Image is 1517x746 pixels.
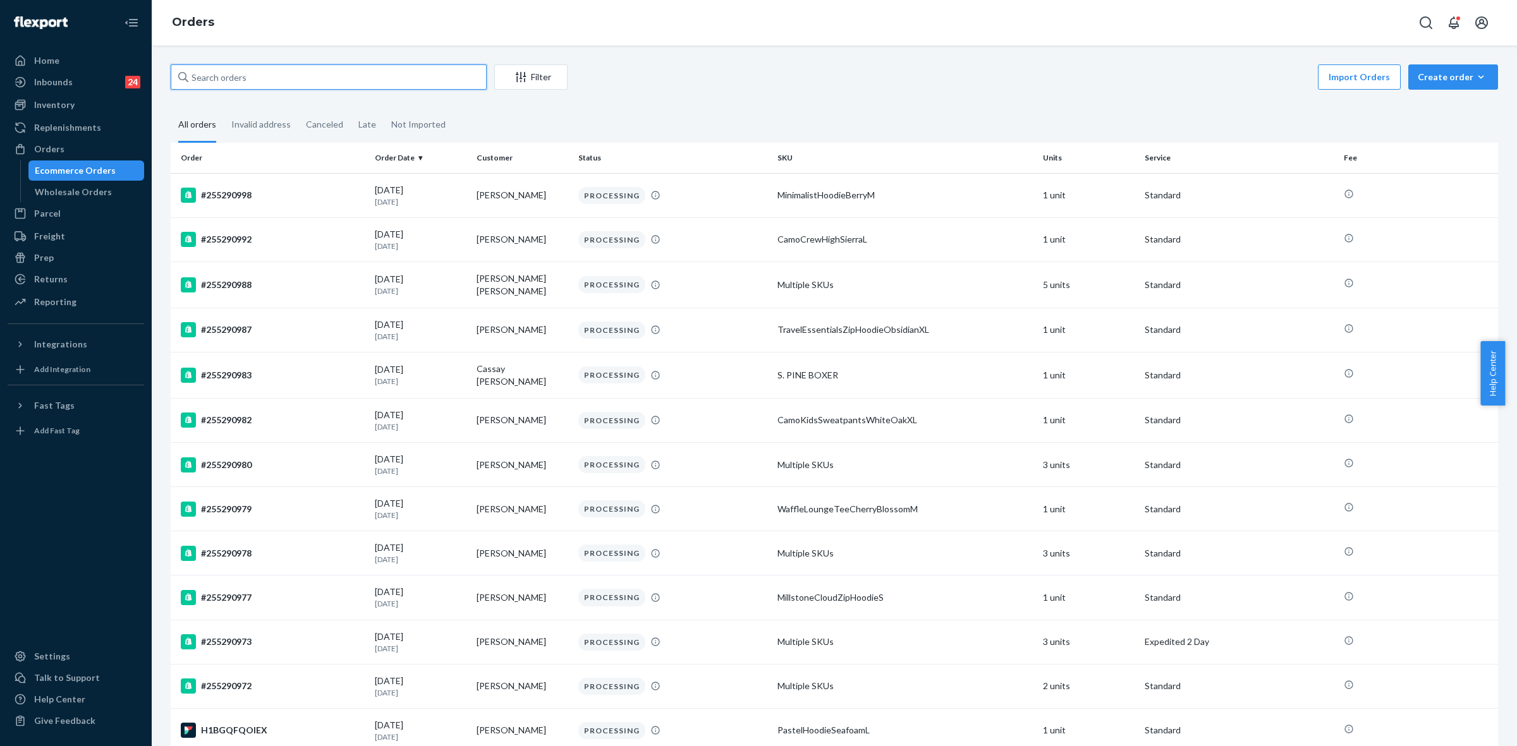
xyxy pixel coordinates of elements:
div: #255290998 [181,188,365,203]
td: Multiple SKUs [772,262,1038,308]
div: [DATE] [375,541,466,565]
a: Orders [8,139,144,159]
td: Cassay [PERSON_NAME] [472,352,573,398]
td: Multiple SKUs [772,664,1038,708]
a: Settings [8,646,144,666]
div: [DATE] [375,453,466,476]
td: [PERSON_NAME] [472,620,573,664]
div: PROCESSING [578,231,645,248]
div: Inventory [34,99,75,111]
div: Late [358,108,376,141]
p: [DATE] [375,510,466,520]
a: Reporting [8,292,144,312]
div: #255290982 [181,412,365,428]
p: Expedited 2 Day [1145,635,1334,648]
div: PROCESSING [578,366,645,383]
div: #255290979 [181,502,365,517]
td: 1 unit [1038,398,1140,442]
a: Freight [8,226,144,246]
p: [DATE] [375,598,466,609]
td: [PERSON_NAME] [PERSON_NAME] [472,262,573,308]
div: Prep [34,251,54,264]
p: [DATE] [375,196,466,207]
div: [DATE] [375,409,466,432]
a: Orders [172,15,214,29]
ol: breadcrumbs [162,4,224,41]
p: [DATE] [375,466,466,476]
td: 3 units [1038,620,1140,664]
div: CamoKidsSweatpantsWhiteOakXL [777,414,1033,426]
div: PastelHoodieSeafoamL [777,724,1033,737]
div: [DATE] [375,228,466,251]
td: Multiple SKUs [772,443,1038,487]
p: [DATE] [375,687,466,698]
div: #255290987 [181,322,365,337]
div: Filter [495,71,567,83]
td: [PERSON_NAME] [472,531,573,575]
div: Add Integration [34,364,90,375]
div: PROCESSING [578,456,645,473]
div: #255290983 [181,368,365,383]
a: Inbounds24 [8,72,144,92]
td: [PERSON_NAME] [472,308,573,352]
th: Order Date [370,143,472,173]
div: PROCESSING [578,322,645,339]
td: 2 units [1038,664,1140,708]
div: PROCESSING [578,634,645,651]
div: [DATE] [375,273,466,296]
div: #255290973 [181,634,365,649]
div: Wholesale Orders [35,186,112,198]
button: Help Center [1480,341,1505,406]
th: Fee [1339,143,1498,173]
div: [DATE] [375,719,466,742]
td: 1 unit [1038,352,1140,398]
div: Returns [34,273,68,286]
div: WaffleLoungeTeeCherryBlossomM [777,503,1033,515]
p: Standard [1145,369,1334,382]
a: Ecommerce Orders [28,160,145,181]
th: Order [171,143,370,173]
td: 3 units [1038,531,1140,575]
div: Settings [34,650,70,663]
a: Help Center [8,689,144,709]
p: [DATE] [375,376,466,387]
a: Prep [8,248,144,268]
div: All orders [178,108,216,143]
div: Talk to Support [34,671,100,684]
div: Orders [34,143,64,155]
div: PROCESSING [578,187,645,204]
p: [DATE] [375,731,466,742]
div: #255290980 [181,457,365,472]
p: [DATE] [375,643,466,654]
div: #255290978 [181,546,365,561]
a: Add Integration [8,359,144,380]
div: PROCESSING [578,412,645,429]
th: SKU [772,143,1038,173]
div: Fast Tags [34,399,75,412]
th: Status [573,143,772,173]
td: [PERSON_NAME] [472,664,573,708]
button: Import Orders [1318,64,1401,90]
p: Standard [1145,233,1334,246]
td: [PERSON_NAME] [472,443,573,487]
div: PROCESSING [578,678,645,695]
div: Integrations [34,338,87,351]
td: Multiple SKUs [772,531,1038,575]
a: Replenishments [8,117,144,138]
p: Standard [1145,680,1334,692]
th: Service [1140,143,1339,173]
div: Freight [34,230,65,243]
div: Add Fast Tag [34,425,80,436]
a: Wholesale Orders [28,182,145,202]
div: MinimalistHoodieBerryM [777,189,1033,202]
td: 1 unit [1038,308,1140,352]
button: Integrations [8,334,144,354]
div: Invalid address [231,108,291,141]
td: 1 unit [1038,487,1140,531]
td: [PERSON_NAME] [472,487,573,531]
td: 5 units [1038,262,1140,308]
div: 24 [125,76,140,88]
div: Parcel [34,207,61,220]
div: [DATE] [375,497,466,520]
